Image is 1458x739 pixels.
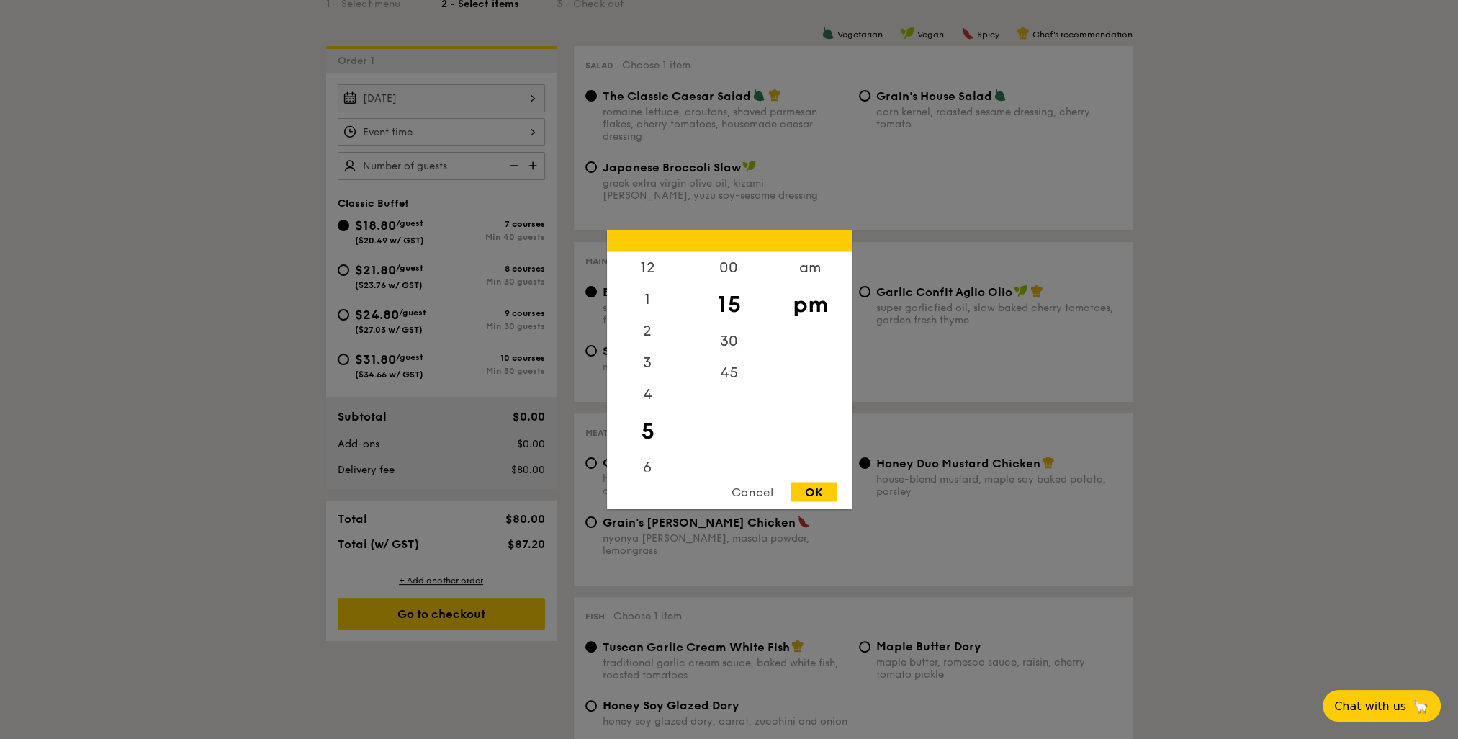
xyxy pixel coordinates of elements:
span: Chat with us [1334,699,1406,713]
div: pm [770,284,851,326]
div: 15 [688,284,770,326]
div: 00 [688,252,770,284]
div: 1 [607,284,688,315]
div: OK [791,483,837,502]
div: am [770,252,851,284]
span: 🦙 [1412,698,1429,715]
div: 5 [607,411,688,452]
div: 3 [607,347,688,379]
div: 45 [688,357,770,389]
div: 4 [607,379,688,411]
div: 12 [607,252,688,284]
div: 2 [607,315,688,347]
div: 6 [607,452,688,484]
button: Chat with us🦙 [1323,690,1441,722]
div: 30 [688,326,770,357]
div: Cancel [717,483,788,502]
